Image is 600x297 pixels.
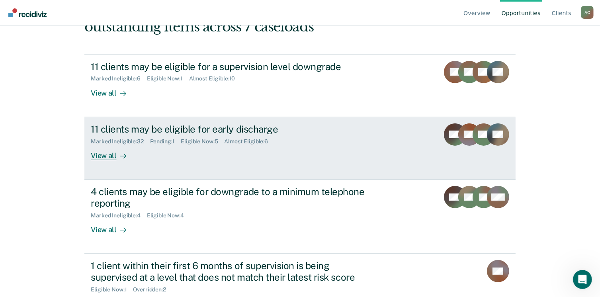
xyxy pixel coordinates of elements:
div: Marked Ineligible : 4 [91,212,147,219]
div: 4 clients may be eligible for downgrade to a minimum telephone reporting [91,186,370,209]
div: Hi, [PERSON_NAME]. We’ve found some outstanding items across 7 caseloads [84,2,429,35]
div: 11 clients may be eligible for early discharge [91,123,370,135]
div: View all [91,219,135,234]
div: Eligible Now : 1 [91,286,133,293]
div: View all [91,145,135,160]
div: Eligible Now : 1 [147,75,189,82]
a: 11 clients may be eligible for a supervision level downgradeMarked Ineligible:6Eligible Now:1Almo... [84,54,515,117]
div: Eligible Now : 5 [181,138,224,145]
div: Overridden : 2 [133,286,172,293]
div: Almost Eligible : 6 [224,138,274,145]
a: 4 clients may be eligible for downgrade to a minimum telephone reportingMarked Ineligible:4Eligib... [84,180,515,254]
div: 1 client within their first 6 months of supervision is being supervised at a level that does not ... [91,260,370,283]
div: Almost Eligible : 10 [189,75,242,82]
div: View all [91,82,135,98]
img: Recidiviz [8,8,47,17]
iframe: Intercom live chat [573,270,592,289]
div: Marked Ineligible : 32 [91,138,150,145]
div: Marked Ineligible : 6 [91,75,147,82]
a: 11 clients may be eligible for early dischargeMarked Ineligible:32Pending:1Eligible Now:5Almost E... [84,117,515,180]
div: A C [581,6,594,19]
div: Pending : 1 [150,138,181,145]
div: Eligible Now : 4 [147,212,190,219]
button: Profile dropdown button [581,6,594,19]
div: 11 clients may be eligible for a supervision level downgrade [91,61,370,72]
